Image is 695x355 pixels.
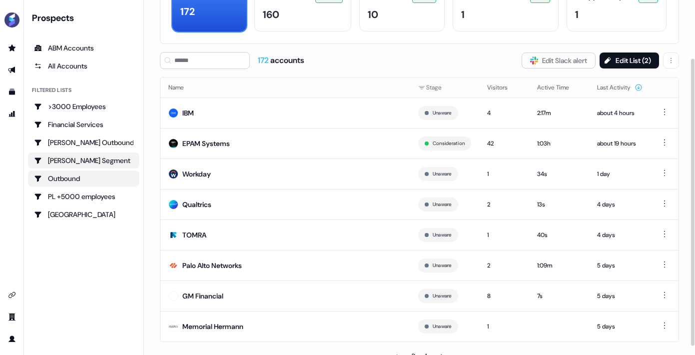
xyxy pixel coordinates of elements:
[182,108,194,118] div: IBM
[160,77,410,97] th: Name
[34,173,133,183] div: Outbound
[28,170,139,186] a: Go to Outbound
[537,78,581,96] button: Active Time
[263,7,279,22] div: 160
[34,101,133,111] div: >3000 Employees
[182,230,206,240] div: TOMRA
[182,291,223,301] div: GM Financial
[433,169,452,178] button: Unaware
[487,260,521,270] div: 2
[32,12,139,24] div: Prospects
[28,58,139,74] a: All accounts
[182,321,243,331] div: Memorial Hermann
[368,7,378,22] div: 10
[32,86,71,94] div: Filtered lists
[600,52,659,68] button: Edit List (2)
[597,230,643,240] div: 4 days
[258,55,270,65] span: 172
[433,322,452,331] button: Unaware
[34,119,133,129] div: Financial Services
[182,138,230,148] div: EPAM Systems
[34,191,133,201] div: PL +5000 employees
[182,260,242,270] div: Palo Alto Networks
[461,7,465,22] div: 1
[34,61,133,71] div: All Accounts
[182,199,211,209] div: Qualtrics
[182,169,211,179] div: Workday
[487,138,521,148] div: 42
[537,108,581,118] div: 2:17m
[537,199,581,209] div: 13s
[28,206,139,222] a: Go to Poland
[597,78,643,96] button: Last Activity
[487,78,520,96] button: Visitors
[537,291,581,301] div: 7s
[34,43,133,53] div: ABM Accounts
[522,52,596,68] button: Edit Slack alert
[4,84,20,100] a: Go to templates
[4,106,20,122] a: Go to attribution
[597,199,643,209] div: 4 days
[4,40,20,56] a: Go to prospects
[28,40,139,56] a: ABM Accounts
[4,331,20,347] a: Go to profile
[4,62,20,78] a: Go to outbound experience
[597,169,643,179] div: 1 day
[4,309,20,325] a: Go to team
[258,55,304,66] div: accounts
[597,321,643,331] div: 5 days
[34,209,133,219] div: [GEOGRAPHIC_DATA]
[487,108,521,118] div: 4
[28,116,139,132] a: Go to Financial Services
[28,134,139,150] a: Go to Kasper's Outbound
[418,82,471,92] div: Stage
[28,188,139,204] a: Go to PL +5000 employees
[433,200,452,209] button: Unaware
[487,169,521,179] div: 1
[597,260,643,270] div: 5 days
[597,108,643,118] div: about 4 hours
[433,139,465,148] button: Consideration
[537,169,581,179] div: 34s
[4,287,20,303] a: Go to integrations
[180,4,195,19] div: 172
[433,261,452,270] button: Unaware
[487,291,521,301] div: 8
[28,152,139,168] a: Go to Kasper's Segment
[487,199,521,209] div: 2
[433,230,452,239] button: Unaware
[433,291,452,300] button: Unaware
[34,137,133,147] div: [PERSON_NAME] Outbound
[537,138,581,148] div: 1:03h
[433,108,452,117] button: Unaware
[597,291,643,301] div: 5 days
[487,230,521,240] div: 1
[537,230,581,240] div: 40s
[597,138,643,148] div: about 19 hours
[28,98,139,114] a: Go to >3000 Employees
[487,321,521,331] div: 1
[537,260,581,270] div: 1:09m
[34,155,133,165] div: [PERSON_NAME] Segment
[575,7,579,22] div: 1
